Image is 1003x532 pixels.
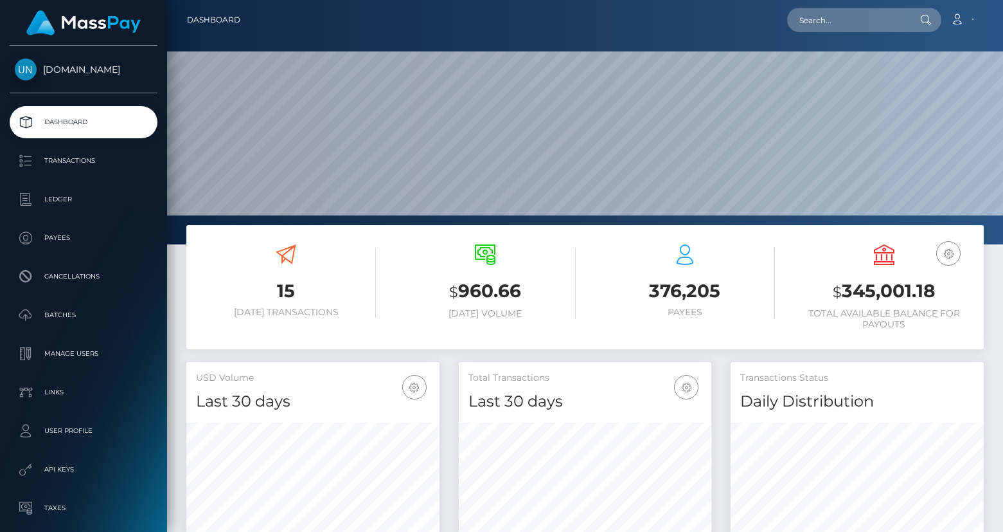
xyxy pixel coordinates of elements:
[15,113,152,132] p: Dashboard
[395,279,575,305] h3: 960.66
[740,390,974,413] h4: Daily Distribution
[15,151,152,170] p: Transactions
[794,279,974,305] h3: 345,001.18
[10,222,157,254] a: Payees
[468,390,702,413] h4: Last 30 days
[15,383,152,402] p: Links
[10,145,157,177] a: Transactions
[15,228,152,248] p: Payees
[10,415,157,447] a: User Profile
[15,59,37,80] img: Unlockt.me
[10,183,157,216] a: Ledger
[15,267,152,286] p: Cancellations
[787,8,908,32] input: Search...
[10,299,157,331] a: Batches
[10,261,157,293] a: Cancellations
[15,190,152,209] p: Ledger
[15,344,152,363] p: Manage Users
[740,372,974,385] h5: Transactions Status
[187,6,240,33] a: Dashboard
[10,338,157,370] a: Manage Users
[595,307,775,318] h6: Payees
[10,106,157,138] a: Dashboard
[10,454,157,486] a: API Keys
[833,283,842,301] small: $
[15,460,152,479] p: API Keys
[395,308,575,319] h6: [DATE] Volume
[10,376,157,408] a: Links
[10,492,157,524] a: Taxes
[15,499,152,518] p: Taxes
[468,372,702,385] h5: Total Transactions
[196,372,430,385] h5: USD Volume
[26,10,141,35] img: MassPay Logo
[15,306,152,325] p: Batches
[449,283,458,301] small: $
[794,308,974,330] h6: Total Available Balance for Payouts
[196,279,376,304] h3: 15
[196,307,376,318] h6: [DATE] Transactions
[595,279,775,304] h3: 376,205
[10,64,157,75] span: [DOMAIN_NAME]
[196,390,430,413] h4: Last 30 days
[15,421,152,441] p: User Profile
